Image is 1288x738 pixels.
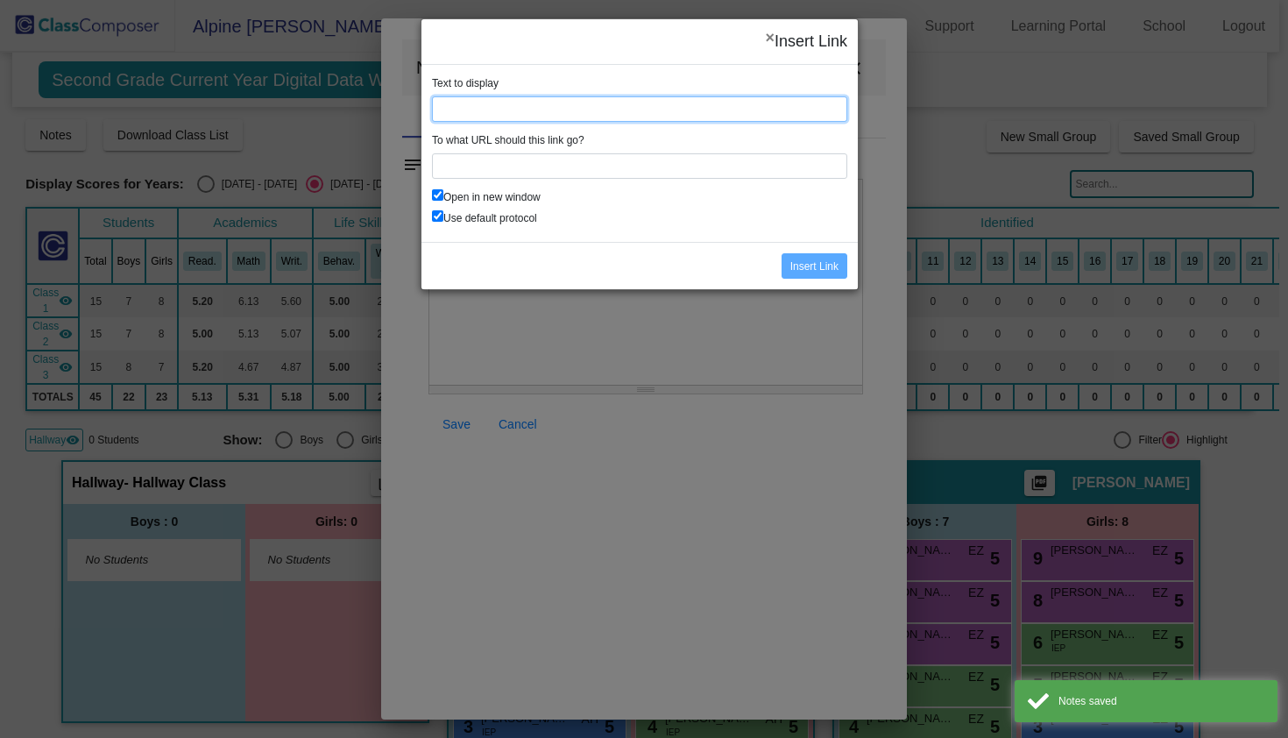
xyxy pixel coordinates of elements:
[432,132,584,148] label: To what URL should this link go?
[432,189,443,201] input: Open in new window
[754,19,785,56] button: Close
[432,210,537,226] label: Use default protocol
[782,253,847,279] input: Insert Link
[775,30,847,53] h4: Insert Link
[432,189,541,205] label: Open in new window
[432,210,443,222] input: Use default protocol
[432,75,499,91] label: Text to display
[1058,693,1264,709] div: Notes saved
